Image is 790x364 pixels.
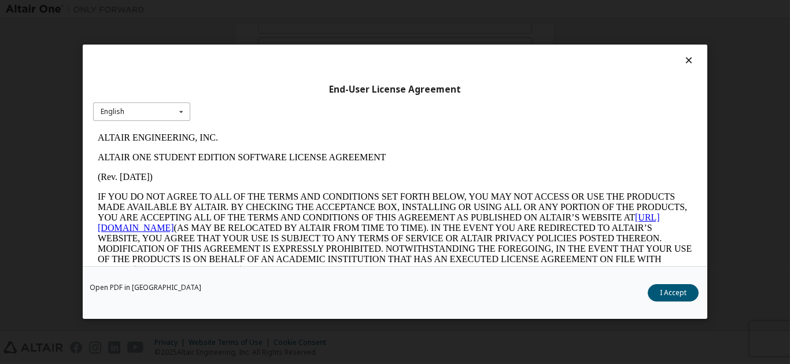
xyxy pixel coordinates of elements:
[5,84,567,105] a: [URL][DOMAIN_NAME]
[5,64,599,147] p: IF YOU DO NOT AGREE TO ALL OF THE TERMS AND CONDITIONS SET FORTH BELOW, YOU MAY NOT ACCESS OR USE...
[93,84,697,95] div: End-User License Agreement
[90,285,201,292] a: Open PDF in [GEOGRAPHIC_DATA]
[5,5,599,15] p: ALTAIR ENGINEERING, INC.
[5,156,599,198] p: This Altair One Student Edition Software License Agreement (“Agreement”) is between Altair Engine...
[5,44,599,54] p: (Rev. [DATE])
[101,108,124,115] div: English
[648,285,699,302] button: I Accept
[5,24,599,35] p: ALTAIR ONE STUDENT EDITION SOFTWARE LICENSE AGREEMENT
